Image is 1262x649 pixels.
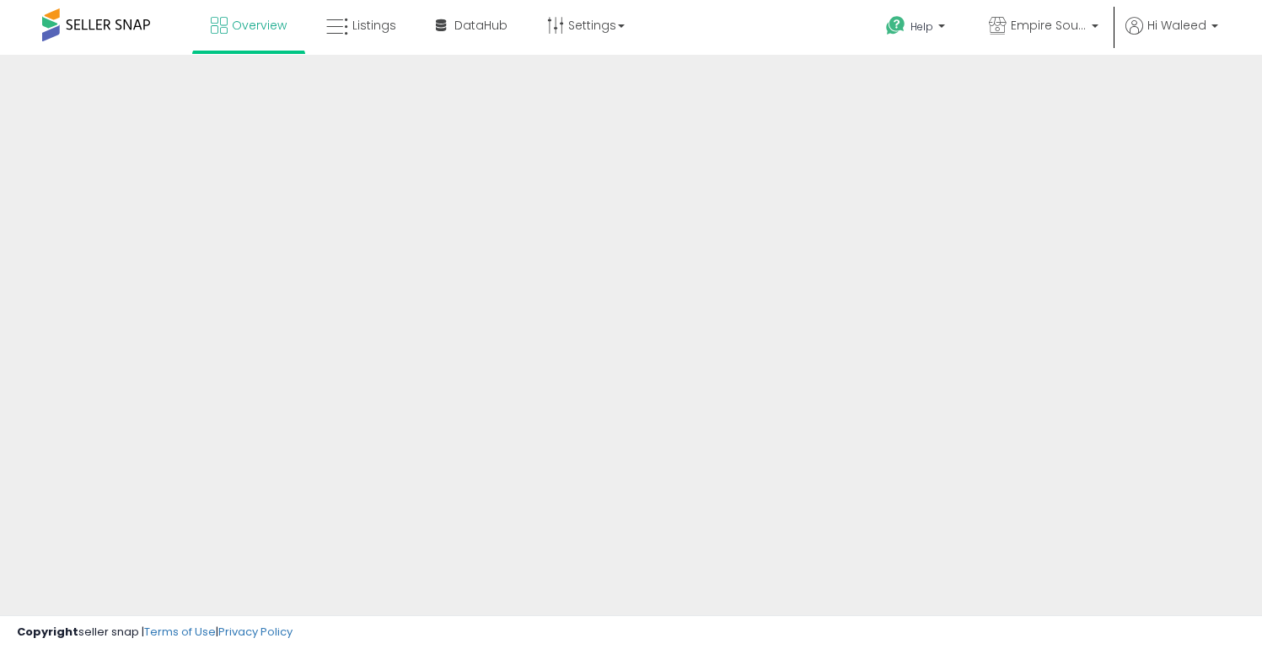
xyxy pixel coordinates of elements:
[1147,17,1206,34] span: Hi Waleed
[17,624,78,640] strong: Copyright
[352,17,396,34] span: Listings
[17,625,293,641] div: seller snap | |
[1125,17,1218,55] a: Hi Waleed
[454,17,507,34] span: DataHub
[885,15,906,36] i: Get Help
[144,624,216,640] a: Terms of Use
[232,17,287,34] span: Overview
[1011,17,1087,34] span: Empire Source
[873,3,962,55] a: Help
[910,19,933,34] span: Help
[218,624,293,640] a: Privacy Policy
